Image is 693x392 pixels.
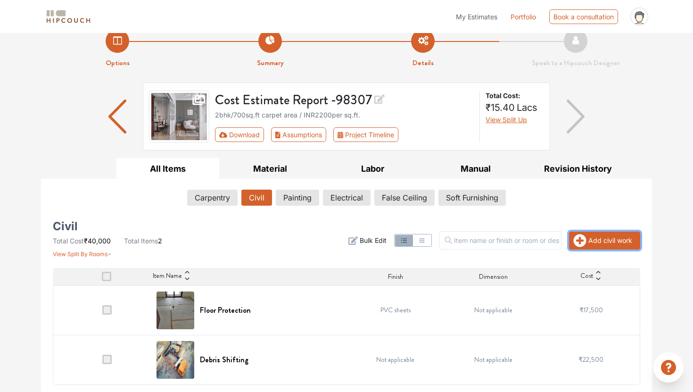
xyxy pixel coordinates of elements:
[333,127,398,142] button: Project Timeline
[187,190,238,206] button: Carpentry
[53,246,112,259] button: View Split By Rooms
[215,91,474,108] h3: Cost Estimate Report - 98307
[486,102,515,113] span: ₹15.40
[149,91,209,142] img: gallery
[486,91,542,100] strong: Total Cost:
[517,102,537,113] span: Lacs
[157,292,194,329] img: Floor Protection
[53,223,78,230] h5: Civil
[200,355,248,364] h6: Debris Shifting
[271,127,326,142] button: Assumptions
[346,335,445,384] td: Not applicable
[374,190,435,206] button: False Ceiling
[388,272,403,282] span: Finish
[219,158,322,179] button: Material
[527,158,629,179] button: Revision History
[445,285,543,335] td: Not applicable
[153,271,182,282] span: Item Name
[84,237,111,245] span: ₹40,000
[215,127,406,142] div: First group
[215,127,264,142] button: Download
[360,235,387,245] span: Bulk Edit
[157,341,194,379] img: Debris Shifting
[45,8,92,25] img: logo-horizontal.svg
[479,272,508,282] span: Dimension
[108,100,127,133] img: arrow left
[241,190,272,206] button: Civil
[580,271,593,282] span: Cost
[124,237,158,245] span: Total Items
[445,335,543,384] td: Not applicable
[53,237,84,245] span: Total Cost
[567,100,585,133] img: arrow right
[412,58,434,68] strong: Details
[276,190,319,206] button: Painting
[549,9,618,24] div: Book a consultation
[322,158,424,179] button: Labor
[124,236,162,246] li: 2
[215,110,474,120] div: 2bhk / 700 sq.ft carpet area / INR 2200 per sq.ft.
[53,250,107,258] span: View Split By Rooms
[257,58,284,68] strong: Summary
[579,305,603,315] span: ₹17,500
[532,58,620,68] strong: Speak to a Hipcouch Designer
[424,158,527,179] button: Manual
[486,116,527,124] span: View Split Up
[569,232,640,250] button: Add civil work
[438,190,506,206] button: Soft Furnishing
[439,231,561,250] input: Item name or finish or room or description
[486,115,527,125] button: View Split Up
[200,306,251,315] h6: Floor Protection
[578,355,603,364] span: ₹22,500
[348,235,387,245] button: Bulk Edit
[346,285,445,335] td: PVC sheets
[323,190,371,206] button: Electrical
[215,127,474,142] div: Toolbar with button groups
[45,6,92,27] span: logo-horizontal.svg
[456,13,497,21] span: My Estimates
[511,12,536,22] a: Portfolio
[106,58,130,68] strong: Options
[116,158,219,179] button: All Items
